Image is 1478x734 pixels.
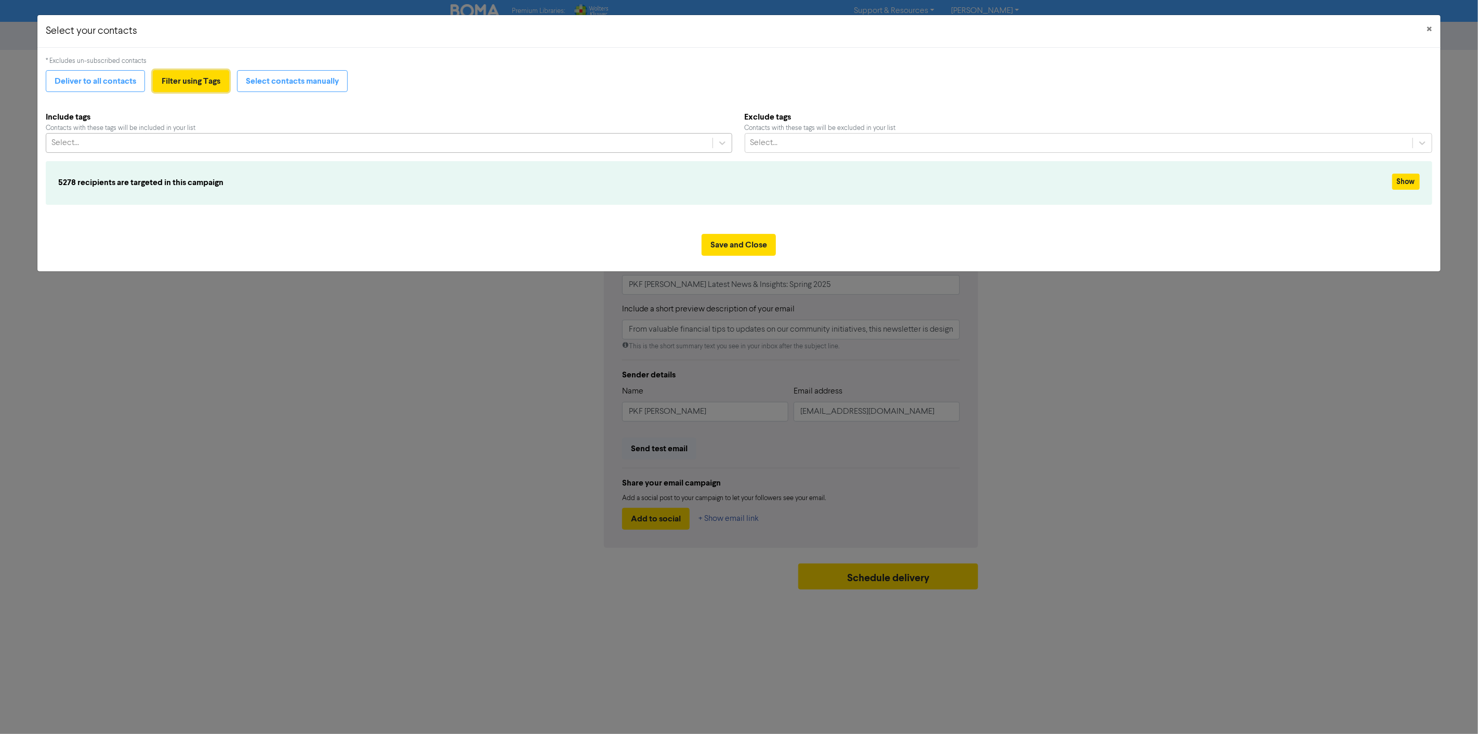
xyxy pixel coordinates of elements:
[58,178,1190,188] h6: 5278 recipients are targeted in this campaign
[1419,15,1441,44] button: Close
[153,70,229,92] button: Filter using Tags
[745,123,1432,133] div: Contacts with these tags will be excluded in your list
[745,111,1432,123] b: Exclude tags
[46,111,732,123] b: Include tags
[1426,684,1478,734] iframe: Chat Widget
[46,23,137,39] h5: Select your contacts
[51,137,79,149] div: Select...
[750,137,778,149] div: Select...
[46,123,732,133] div: Contacts with these tags will be included in your list
[46,70,145,92] button: Deliver to all contacts
[1427,22,1432,37] span: ×
[46,56,1432,66] div: * Excludes un-subscribed contacts
[237,70,348,92] button: Select contacts manually
[702,234,776,256] button: Save and Close
[1392,174,1420,190] button: Show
